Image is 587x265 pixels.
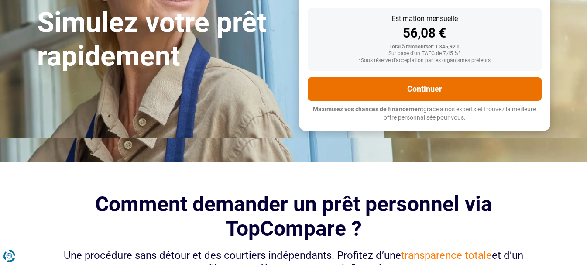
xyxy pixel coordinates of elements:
[401,249,492,262] span: transparence totale
[315,58,535,64] div: *Sous réserve d'acceptation par les organismes prêteurs
[315,15,535,22] div: Estimation mensuelle
[308,105,542,122] p: grâce à nos experts et trouvez la meilleure offre personnalisée pour vous.
[37,6,288,73] h1: Simulez votre prêt rapidement
[313,106,423,113] span: Maximisez vos chances de financement
[308,77,542,101] button: Continuer
[315,44,535,50] div: Total à rembourser: 1 345,92 €
[315,27,535,40] div: 56,08 €
[50,192,537,240] h2: Comment demander un prêt personnel via TopCompare ?
[315,51,535,57] div: Sur base d'un TAEG de 7,45 %*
